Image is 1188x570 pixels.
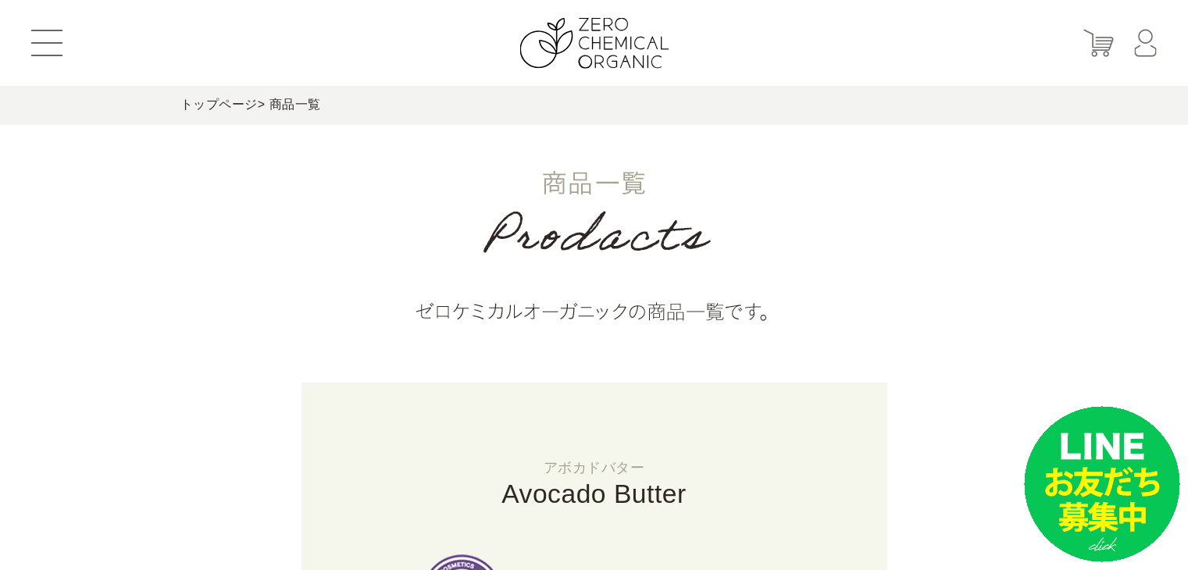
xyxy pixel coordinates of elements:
img: マイページ [1134,30,1157,57]
img: カート [1083,30,1114,57]
img: ZERO CHEMICAL ORGANIC [519,18,669,69]
img: small_line.png [1024,406,1180,562]
div: > 商品一覧 [180,86,1008,125]
span: Avocado Butter [501,479,687,508]
small: アボカドバター [301,461,887,475]
img: 商品一覧 [301,125,887,383]
a: トップページ [180,98,258,111]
